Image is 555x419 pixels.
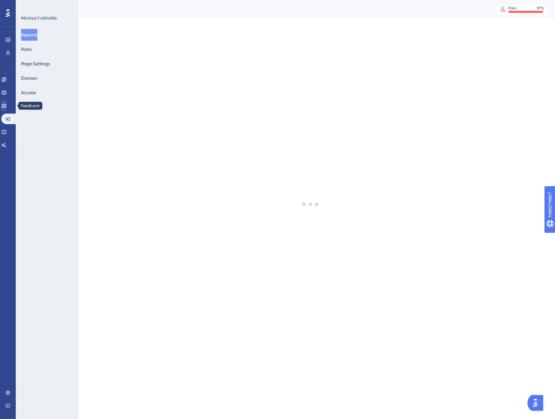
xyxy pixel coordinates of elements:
button: Domain [21,72,37,84]
div: PRODUCT UPDATES [21,16,57,21]
button: Posts [21,43,32,55]
button: Reports [21,29,37,41]
iframe: UserGuiding AI Assistant Launcher [527,393,547,413]
button: Access [21,87,36,99]
button: Page Settings [21,58,50,70]
div: 97 % [537,6,544,11]
span: Need Help? [15,2,41,10]
div: MAU [508,6,517,11]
